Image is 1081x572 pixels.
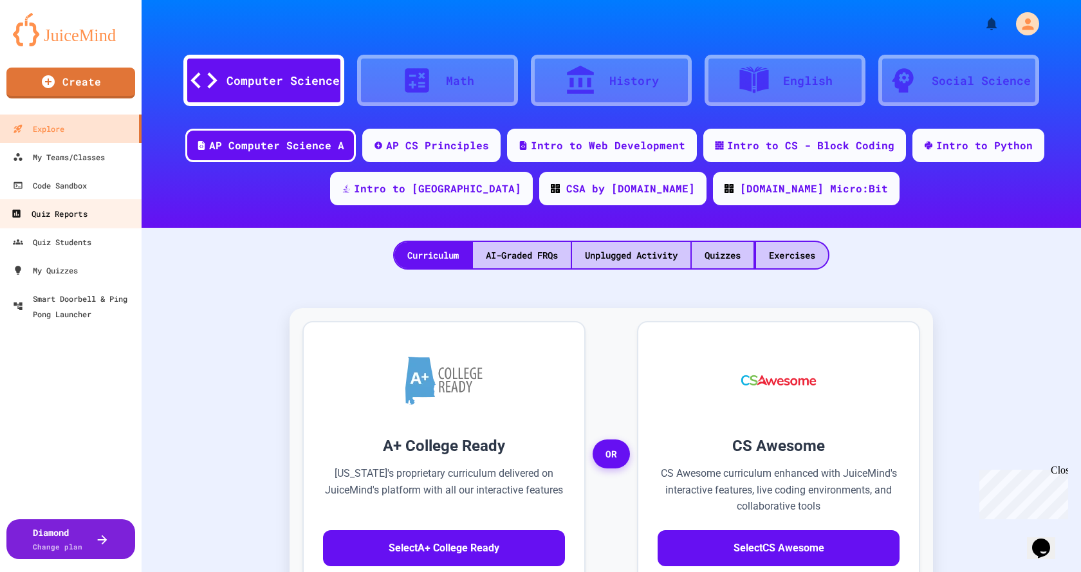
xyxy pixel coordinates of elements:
[323,530,565,566] button: SelectA+ College Ready
[394,242,472,268] div: Curriculum
[13,121,64,136] div: Explore
[756,242,828,268] div: Exercises
[13,263,78,278] div: My Quizzes
[13,291,136,322] div: Smart Doorbell & Ping Pong Launcher
[226,72,340,89] div: Computer Science
[1002,9,1042,39] div: My Account
[5,5,89,82] div: Chat with us now!Close
[566,181,695,196] div: CSA by [DOMAIN_NAME]
[658,465,900,515] p: CS Awesome curriculum enhanced with JuiceMind's interactive features, live coding environments, a...
[932,72,1031,89] div: Social Science
[473,242,571,268] div: AI-Graded FRQs
[33,526,82,553] div: Diamond
[6,519,135,559] button: DiamondChange plan
[323,465,565,515] p: [US_STATE]'s proprietary curriculum delivered on JuiceMind's platform with all our interactive fe...
[692,242,753,268] div: Quizzes
[658,530,900,566] button: SelectCS Awesome
[354,181,521,196] div: Intro to [GEOGRAPHIC_DATA]
[974,465,1068,519] iframe: chat widget
[33,542,82,551] span: Change plan
[6,68,135,98] a: Create
[446,72,474,89] div: Math
[960,13,1002,35] div: My Notifications
[11,206,87,222] div: Quiz Reports
[658,434,900,457] h3: CS Awesome
[728,342,829,419] img: CS Awesome
[740,181,888,196] div: [DOMAIN_NAME] Micro:Bit
[531,138,685,153] div: Intro to Web Development
[13,234,91,250] div: Quiz Students
[1027,521,1068,559] iframe: chat widget
[572,242,690,268] div: Unplugged Activity
[209,138,344,153] div: AP Computer Science A
[13,149,105,165] div: My Teams/Classes
[609,72,659,89] div: History
[323,434,565,457] h3: A+ College Ready
[13,13,129,46] img: logo-orange.svg
[386,138,489,153] div: AP CS Principles
[783,72,833,89] div: English
[727,138,894,153] div: Intro to CS - Block Coding
[936,138,1033,153] div: Intro to Python
[725,184,734,193] img: CODE_logo_RGB.png
[593,439,630,469] span: OR
[405,356,483,405] img: A+ College Ready
[13,178,87,193] div: Code Sandbox
[551,184,560,193] img: CODE_logo_RGB.png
